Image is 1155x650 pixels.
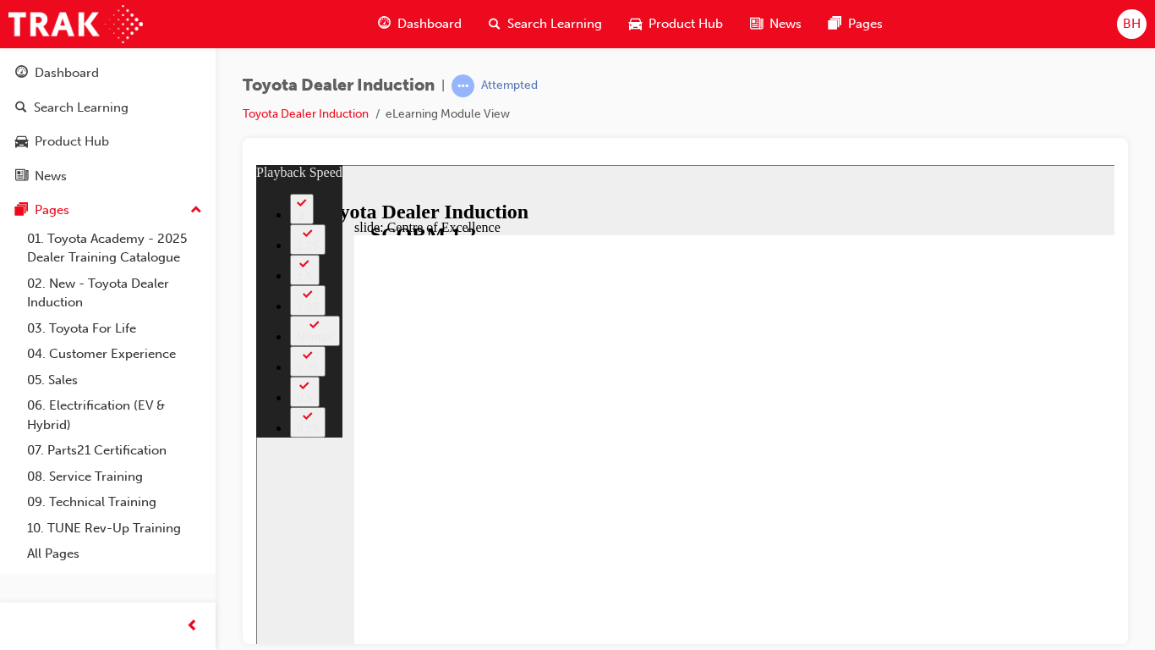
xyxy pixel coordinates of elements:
[41,44,51,57] div: 2
[34,242,69,273] button: 0.25
[15,101,27,116] span: search-icon
[34,90,63,120] button: 1.5
[34,59,69,90] button: 1.75
[41,135,63,148] div: 1.25
[378,14,391,35] span: guage-icon
[769,14,802,34] span: News
[243,107,369,121] a: Toyota Dealer Induction
[20,464,209,490] a: 08. Service Training
[507,14,602,34] span: Search Learning
[8,5,143,43] img: Trak
[7,58,209,89] a: Dashboard
[7,92,209,124] a: Search Learning
[15,169,28,185] span: news-icon
[364,7,475,41] a: guage-iconDashboard
[736,7,815,41] a: news-iconNews
[41,196,63,209] div: 0.75
[441,76,445,96] span: |
[41,257,63,270] div: 0.25
[616,7,736,41] a: car-iconProduct Hub
[20,541,209,567] a: All Pages
[7,161,209,192] a: News
[20,341,209,367] a: 04. Customer Experience
[1117,9,1147,39] button: BH
[20,515,209,542] a: 10. TUNE Rev-Up Training
[98,55,1057,70] div: slide: Centre of Excellence
[15,203,28,218] span: pages-icon
[20,438,209,464] a: 07. Parts21 Certification
[452,74,474,97] span: learningRecordVerb_ATTEMPT-icon
[750,14,763,35] span: news-icon
[41,105,57,118] div: 1.5
[35,201,69,220] div: Pages
[848,14,883,34] span: Pages
[20,271,209,316] a: 02. New - Toyota Dealer Induction
[397,14,462,34] span: Dashboard
[1123,14,1141,34] span: BH
[35,132,109,151] div: Product Hub
[815,7,896,41] a: pages-iconPages
[386,105,510,124] li: eLearning Module View
[7,195,209,226] button: Pages
[35,63,99,83] div: Dashboard
[34,120,69,151] button: 1.25
[41,166,77,179] div: Normal
[481,78,538,94] div: Attempted
[186,616,199,637] span: prev-icon
[20,489,209,515] a: 09. Technical Training
[7,54,209,195] button: DashboardSearch LearningProduct HubNews
[34,181,69,212] button: 0.75
[489,14,501,35] span: search-icon
[829,14,841,35] span: pages-icon
[15,66,28,81] span: guage-icon
[475,7,616,41] a: search-iconSearch Learning
[190,200,202,222] span: up-icon
[649,14,723,34] span: Product Hub
[20,316,209,342] a: 03. Toyota For Life
[243,76,435,96] span: Toyota Dealer Induction
[34,212,63,242] button: 0.5
[34,29,57,59] button: 2
[34,151,84,181] button: Normal
[20,226,209,271] a: 01. Toyota Academy - 2025 Dealer Training Catalogue
[7,126,209,157] a: Product Hub
[34,98,129,118] div: Search Learning
[20,367,209,394] a: 05. Sales
[20,393,209,438] a: 06. Electrification (EV & Hybrid)
[629,14,642,35] span: car-icon
[41,74,63,87] div: 1.75
[15,135,28,150] span: car-icon
[41,227,57,240] div: 0.5
[35,167,67,186] div: News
